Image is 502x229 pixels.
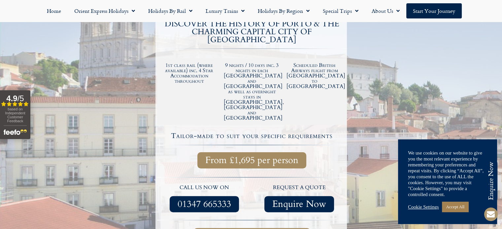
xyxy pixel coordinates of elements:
a: Luxury Trains [199,3,251,18]
h2: 9 nights / 10 days inc. 3 nights in each [GEOGRAPHIC_DATA] and [GEOGRAPHIC_DATA] as well as overn... [224,63,280,121]
nav: Menu [3,3,499,18]
a: Home [40,3,68,18]
p: request a quote [255,184,344,192]
a: 01347 665333 [170,196,239,212]
h2: 1st class rail (where available) inc. 4 Star Accommodation throughout [161,63,218,84]
p: call us now on [160,184,249,192]
a: Holidays by Region [251,3,316,18]
span: 01347 665333 [178,200,231,208]
a: From £1,695 per person [197,152,306,168]
span: From £1,695 per person [205,156,298,164]
a: About Us [365,3,406,18]
h4: Tailor-made to suit your specific requirements [158,132,346,139]
h2: DISCOVER THE HISTORY OF PORTO & THE CHARMING CAPITAL CITY OF [GEOGRAPHIC_DATA] [157,20,347,44]
a: Cookie Settings [408,204,439,210]
a: Accept All [442,202,468,212]
h2: Scheduled British Airways flight from [GEOGRAPHIC_DATA] to [GEOGRAPHIC_DATA] [286,63,343,89]
div: We use cookies on our website to give you the most relevant experience by remembering your prefer... [408,150,487,197]
a: Enquire Now [264,196,334,212]
a: Orient Express Holidays [68,3,142,18]
a: Special Trips [316,3,365,18]
a: Start your Journey [406,3,462,18]
a: Holidays by Rail [142,3,199,18]
span: Enquire Now [272,200,326,208]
